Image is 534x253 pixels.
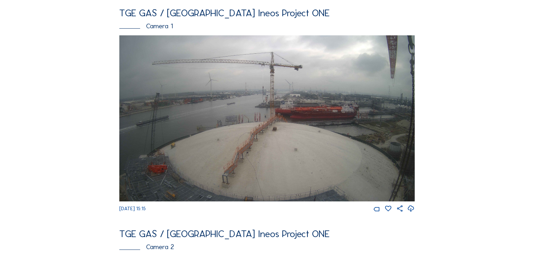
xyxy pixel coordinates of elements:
div: Camera 2 [119,243,415,251]
div: TGE GAS / [GEOGRAPHIC_DATA] Ineos Project ONE [119,229,415,239]
img: Image [119,35,415,202]
span: [DATE] 15:15 [119,206,146,212]
div: Camera 1 [119,23,415,30]
div: TGE GAS / [GEOGRAPHIC_DATA] Ineos Project ONE [119,8,415,18]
